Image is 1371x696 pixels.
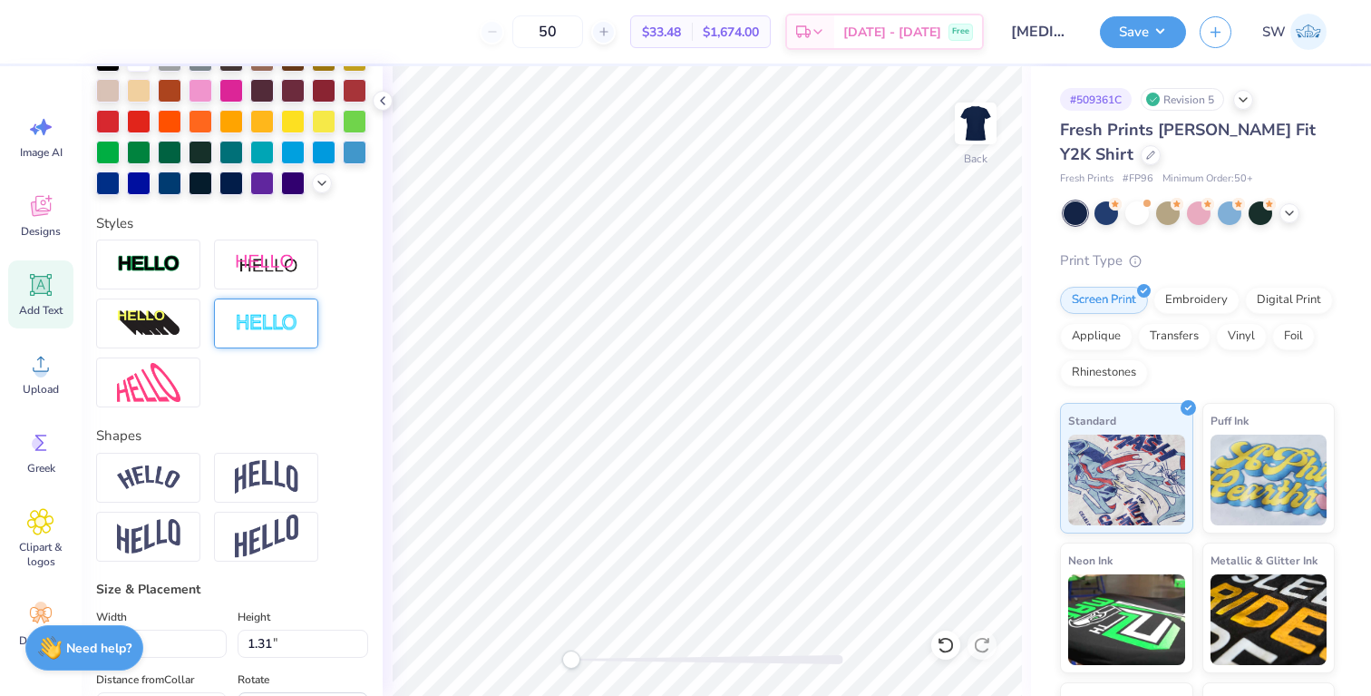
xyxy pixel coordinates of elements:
[1068,411,1116,430] span: Standard
[1068,435,1185,525] img: Standard
[1100,16,1186,48] button: Save
[1068,551,1113,570] span: Neon Ink
[1211,411,1249,430] span: Puff Ink
[1245,287,1333,314] div: Digital Print
[96,606,127,628] label: Width
[1060,287,1148,314] div: Screen Print
[96,580,368,599] div: Size & Placement
[11,540,71,569] span: Clipart & logos
[1216,323,1267,350] div: Vinyl
[1060,88,1132,111] div: # 509361C
[66,640,131,657] strong: Need help?
[1254,14,1335,50] a: SW
[235,253,298,276] img: Shadow
[235,313,298,334] img: Negative Space
[1162,172,1253,187] span: Minimum Order: 50 +
[952,25,969,38] span: Free
[1123,172,1153,187] span: # FP96
[235,460,298,495] img: Arch
[96,669,194,691] label: Distance from Collar
[1141,88,1224,111] div: Revision 5
[117,363,180,402] img: Free Distort
[1138,323,1211,350] div: Transfers
[1060,359,1148,387] div: Rhinestones
[958,105,994,142] img: Back
[235,515,298,559] img: Rise
[997,14,1086,50] input: Untitled Design
[512,15,583,48] input: – –
[1153,287,1240,314] div: Embroidery
[1060,119,1316,165] span: Fresh Prints [PERSON_NAME] Fit Y2K Shirt
[117,466,180,490] img: Arc
[1068,574,1185,665] img: Neon Ink
[238,669,269,691] label: Rotate
[117,309,180,338] img: 3D Illusion
[27,461,55,475] span: Greek
[1211,435,1327,525] img: Puff Ink
[1262,22,1286,43] span: SW
[238,606,270,628] label: Height
[1060,323,1133,350] div: Applique
[1060,172,1113,187] span: Fresh Prints
[1211,574,1327,665] img: Metallic & Glitter Ink
[703,23,759,42] span: $1,674.00
[642,23,681,42] span: $33.48
[1290,14,1327,50] img: Sarah Weis
[117,254,180,275] img: Stroke
[19,303,63,318] span: Add Text
[21,224,61,239] span: Designs
[1211,551,1318,570] span: Metallic & Glitter Ink
[96,213,133,234] label: Styles
[843,23,941,42] span: [DATE] - [DATE]
[19,633,63,648] span: Decorate
[23,382,59,397] span: Upload
[1272,323,1315,350] div: Foil
[964,151,987,167] div: Back
[96,426,141,446] label: Shapes
[1060,250,1335,271] div: Print Type
[117,519,180,554] img: Flag
[20,145,63,160] span: Image AI
[562,651,580,669] div: Accessibility label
